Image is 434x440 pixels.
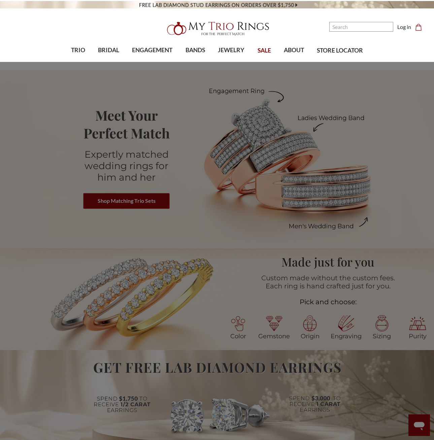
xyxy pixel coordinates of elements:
[329,22,393,32] input: Search
[228,61,235,62] button: submenu toggle
[65,39,92,61] a: TRIO
[415,24,422,31] svg: cart.cart_preview
[317,46,363,55] span: STORE LOCATOR
[126,39,179,61] a: ENGAGEMENT
[397,23,411,31] a: Log in
[192,61,199,62] button: submenu toggle
[186,46,205,55] span: BANDS
[149,61,156,62] button: submenu toggle
[179,39,211,61] a: BANDS
[75,61,81,62] button: submenu toggle
[218,46,244,55] span: JEWELRY
[310,40,369,62] a: STORE LOCATOR
[126,18,308,39] a: My Trio Rings
[277,39,310,61] a: ABOUT
[132,46,172,55] span: ENGAGEMENT
[92,39,126,61] a: BRIDAL
[211,39,251,61] a: JEWELRY
[291,61,297,62] button: submenu toggle
[251,40,277,62] a: SALE
[105,61,112,62] button: submenu toggle
[163,18,271,39] img: My Trio Rings
[284,46,304,55] span: ABOUT
[258,46,271,55] span: SALE
[415,23,426,31] a: Cart with 0 items
[98,46,119,55] span: BRIDAL
[71,46,85,55] span: TRIO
